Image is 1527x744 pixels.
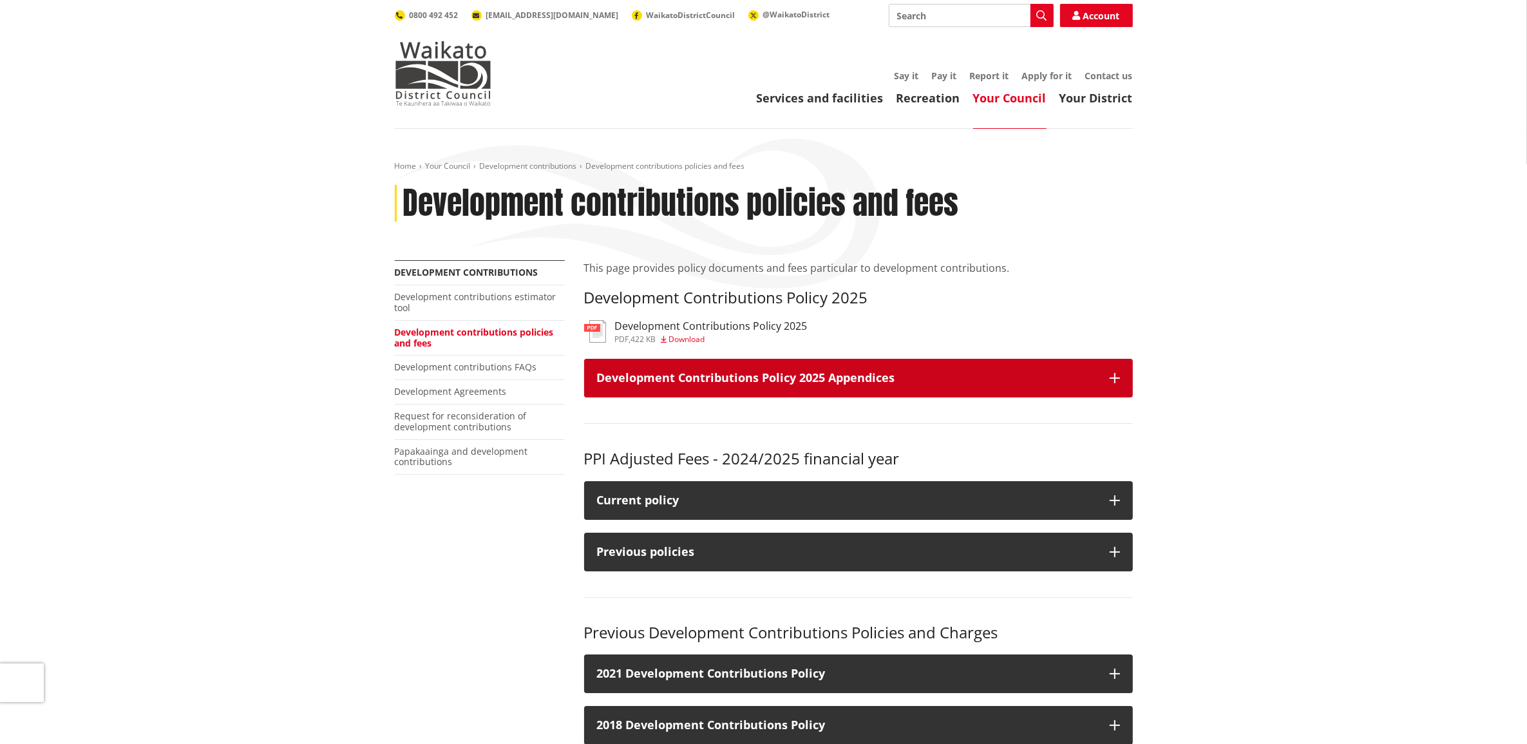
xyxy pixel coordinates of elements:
[426,160,471,171] a: Your Council
[1059,90,1133,106] a: Your District
[748,9,830,20] a: @WaikatoDistrict
[584,289,1133,307] h3: Development Contributions Policy 2025
[896,90,960,106] a: Recreation
[631,334,656,345] span: 422 KB
[584,624,1133,642] h3: Previous Development Contributions Policies and Charges
[597,546,1097,558] div: Previous policies
[395,266,538,278] a: Development contributions
[395,410,527,433] a: Request for reconsideration of development contributions
[889,4,1054,27] input: Search input
[395,10,459,21] a: 0800 492 452
[395,385,507,397] a: Development Agreements
[480,160,577,171] a: Development contributions
[584,654,1133,693] button: 2021 Development Contributions Policy
[895,70,919,82] a: Say it
[584,533,1133,571] button: Previous policies
[584,359,1133,397] button: Development Contributions Policy 2025 Appendices
[395,291,556,314] a: Development contributions estimator tool
[584,320,808,343] a: Development Contributions Policy 2025 pdf,422 KB Download
[584,450,1133,468] h3: PPI Adjusted Fees - 2024/2025 financial year
[970,70,1009,82] a: Report it
[395,41,491,106] img: Waikato District Council - Te Kaunihera aa Takiwaa o Waikato
[757,90,884,106] a: Services and facilities
[486,10,619,21] span: [EMAIL_ADDRESS][DOMAIN_NAME]
[615,320,808,332] h3: Development Contributions Policy 2025
[410,10,459,21] span: 0800 492 452
[973,90,1047,106] a: Your Council
[395,445,528,468] a: Papakaainga and development contributions
[395,160,417,171] a: Home
[615,334,629,345] span: pdf
[932,70,957,82] a: Pay it
[669,334,705,345] span: Download
[615,336,808,343] div: ,
[586,160,745,171] span: Development contributions policies and fees
[597,719,1097,732] h3: 2018 Development Contributions Policy
[395,361,537,373] a: Development contributions FAQs
[584,481,1133,520] button: Current policy
[403,185,959,222] h1: Development contributions policies and fees
[1085,70,1133,82] a: Contact us
[647,10,735,21] span: WaikatoDistrictCouncil
[584,320,606,343] img: document-pdf.svg
[1060,4,1133,27] a: Account
[597,667,1097,680] h3: 2021 Development Contributions Policy
[395,326,554,349] a: Development contributions policies and fees
[584,260,1133,276] p: This page provides policy documents and fees particular to development contributions.
[395,161,1133,172] nav: breadcrumb
[597,372,1097,385] h3: Development Contributions Policy 2025 Appendices
[597,494,1097,507] div: Current policy
[471,10,619,21] a: [EMAIL_ADDRESS][DOMAIN_NAME]
[763,9,830,20] span: @WaikatoDistrict
[1022,70,1072,82] a: Apply for it
[632,10,735,21] a: WaikatoDistrictCouncil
